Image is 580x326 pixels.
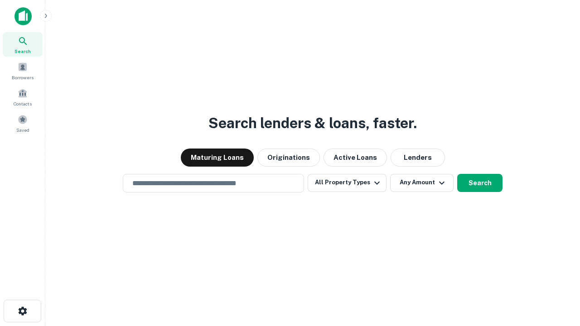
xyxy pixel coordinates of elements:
[324,149,387,167] button: Active Loans
[14,48,31,55] span: Search
[391,149,445,167] button: Lenders
[181,149,254,167] button: Maturing Loans
[3,32,43,57] a: Search
[208,112,417,134] h3: Search lenders & loans, faster.
[14,100,32,107] span: Contacts
[14,7,32,25] img: capitalize-icon.png
[390,174,454,192] button: Any Amount
[308,174,387,192] button: All Property Types
[16,126,29,134] span: Saved
[3,85,43,109] a: Contacts
[257,149,320,167] button: Originations
[535,225,580,268] iframe: Chat Widget
[457,174,503,192] button: Search
[3,58,43,83] a: Borrowers
[3,111,43,135] a: Saved
[12,74,34,81] span: Borrowers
